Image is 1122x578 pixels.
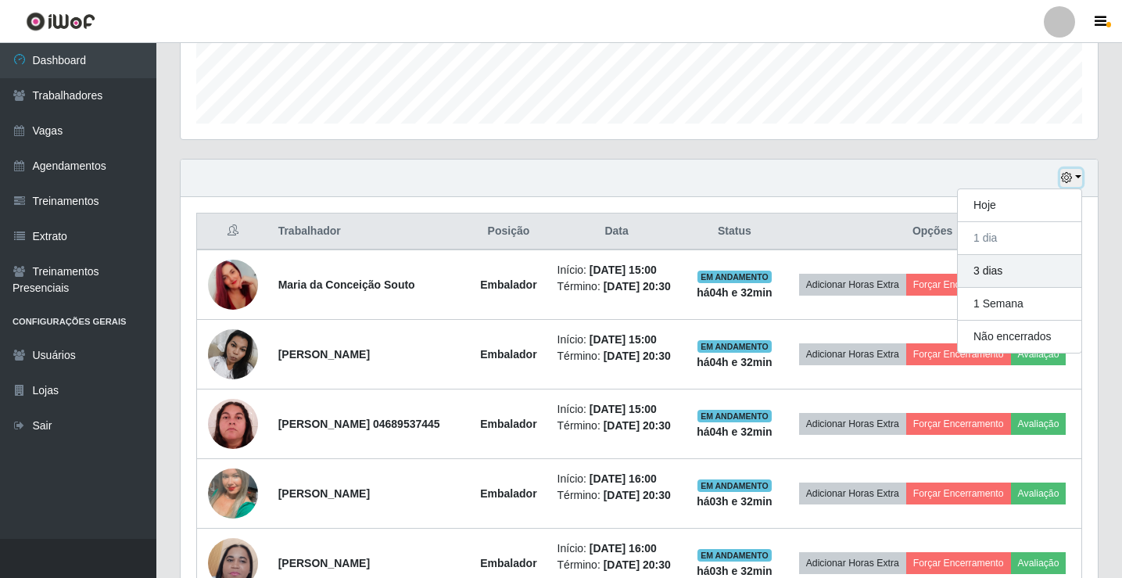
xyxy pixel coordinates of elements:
[548,214,686,250] th: Data
[278,487,370,500] strong: [PERSON_NAME]
[799,552,906,574] button: Adicionar Horas Extra
[697,410,772,422] span: EM ANDAMENTO
[799,413,906,435] button: Adicionar Horas Extra
[557,332,676,348] li: Início:
[958,255,1081,288] button: 3 dias
[697,495,772,508] strong: há 03 h e 32 min
[1011,483,1066,504] button: Avaliação
[799,274,906,296] button: Adicionar Horas Extra
[269,214,470,250] th: Trabalhador
[958,288,1081,321] button: 1 Semana
[697,271,772,283] span: EM ANDAMENTO
[278,557,370,569] strong: [PERSON_NAME]
[208,399,258,449] img: 1750360677294.jpeg
[590,542,657,555] time: [DATE] 16:00
[480,557,536,569] strong: Embalador
[697,479,772,492] span: EM ANDAMENTO
[26,12,95,31] img: CoreUI Logo
[604,419,671,432] time: [DATE] 20:30
[697,356,772,368] strong: há 04 h e 32 min
[480,278,536,291] strong: Embalador
[208,449,258,538] img: 1684607735548.jpeg
[557,278,676,295] li: Término:
[906,552,1011,574] button: Forçar Encerramento
[557,401,676,418] li: Início:
[799,483,906,504] button: Adicionar Horas Extra
[1011,552,1066,574] button: Avaliação
[557,540,676,557] li: Início:
[1011,343,1066,365] button: Avaliação
[590,403,657,415] time: [DATE] 15:00
[799,343,906,365] button: Adicionar Horas Extra
[604,280,671,293] time: [DATE] 20:30
[590,264,657,276] time: [DATE] 15:00
[906,343,1011,365] button: Forçar Encerramento
[1011,413,1066,435] button: Avaliação
[783,214,1081,250] th: Opções
[480,418,536,430] strong: Embalador
[906,413,1011,435] button: Forçar Encerramento
[958,321,1081,353] button: Não encerrados
[697,425,772,438] strong: há 04 h e 32 min
[958,189,1081,222] button: Hoje
[557,487,676,504] li: Término:
[697,549,772,562] span: EM ANDAMENTO
[278,348,370,361] strong: [PERSON_NAME]
[697,565,772,577] strong: há 03 h e 32 min
[604,350,671,362] time: [DATE] 20:30
[557,471,676,487] li: Início:
[590,333,657,346] time: [DATE] 15:00
[604,489,671,501] time: [DATE] 20:30
[958,222,1081,255] button: 1 dia
[278,418,440,430] strong: [PERSON_NAME] 04689537445
[697,286,772,299] strong: há 04 h e 32 min
[278,278,415,291] strong: Maria da Conceição Souto
[590,472,657,485] time: [DATE] 16:00
[604,558,671,571] time: [DATE] 20:30
[686,214,783,250] th: Status
[557,348,676,364] li: Término:
[557,418,676,434] li: Término:
[557,262,676,278] li: Início:
[469,214,547,250] th: Posição
[208,321,258,387] img: 1730308333367.jpeg
[906,274,1011,296] button: Forçar Encerramento
[906,483,1011,504] button: Forçar Encerramento
[557,557,676,573] li: Término:
[480,348,536,361] strong: Embalador
[208,240,258,329] img: 1746815738665.jpeg
[480,487,536,500] strong: Embalador
[697,340,772,353] span: EM ANDAMENTO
